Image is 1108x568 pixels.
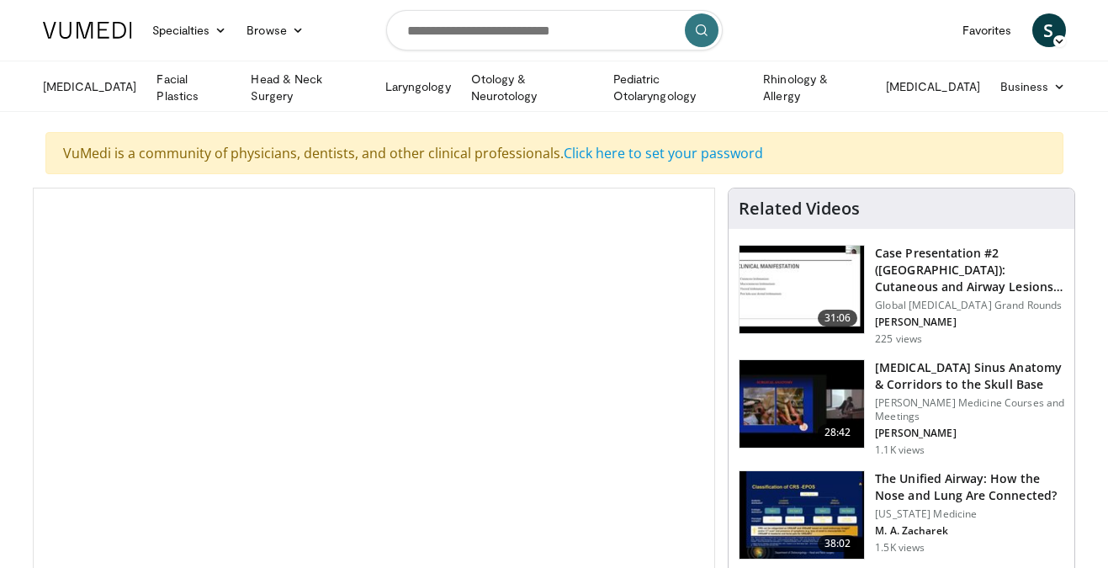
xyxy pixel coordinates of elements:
[818,535,858,552] span: 38:02
[603,71,753,104] a: Pediatric Otolaryngology
[952,13,1022,47] a: Favorites
[876,70,990,104] a: [MEDICAL_DATA]
[1032,13,1066,47] a: S
[739,470,1064,560] a: 38:02 The Unified Airway: How the Nose and Lung Are Connected? [US_STATE] Medicine M. A. Zacharek...
[875,443,925,457] p: 1.1K views
[740,246,864,333] img: 283069f7-db48-4020-b5ba-d883939bec3b.150x105_q85_crop-smart_upscale.jpg
[375,70,461,104] a: Laryngology
[241,71,374,104] a: Head & Neck Surgery
[818,424,858,441] span: 28:42
[875,316,1064,329] p: [PERSON_NAME]
[564,144,763,162] a: Click here to set your password
[875,245,1064,295] h3: Case Presentation #2 ([GEOGRAPHIC_DATA]): Cutaneous and Airway Lesions i…
[45,132,1063,174] div: VuMedi is a community of physicians, dentists, and other clinical professionals.
[875,507,1064,521] p: [US_STATE] Medicine
[875,470,1064,504] h3: The Unified Airway: How the Nose and Lung Are Connected?
[875,427,1064,440] p: [PERSON_NAME]
[43,22,132,39] img: VuMedi Logo
[461,71,603,104] a: Otology & Neurotology
[740,360,864,448] img: 276d523b-ec6d-4eb7-b147-bbf3804ee4a7.150x105_q85_crop-smart_upscale.jpg
[142,13,237,47] a: Specialties
[875,524,1064,538] p: M. A. Zacharek
[875,541,925,555] p: 1.5K views
[739,359,1064,457] a: 28:42 [MEDICAL_DATA] Sinus Anatomy & Corridors to the Skull Base [PERSON_NAME] Medicine Courses a...
[875,332,922,346] p: 225 views
[739,199,860,219] h4: Related Videos
[875,396,1064,423] p: [PERSON_NAME] Medicine Courses and Meetings
[740,471,864,559] img: fce5840f-3651-4d2e-85b0-3edded5ac8fb.150x105_q85_crop-smart_upscale.jpg
[33,70,147,104] a: [MEDICAL_DATA]
[739,245,1064,346] a: 31:06 Case Presentation #2 ([GEOGRAPHIC_DATA]): Cutaneous and Airway Lesions i… Global [MEDICAL_D...
[386,10,723,50] input: Search topics, interventions
[990,70,1076,104] a: Business
[875,359,1064,393] h3: [MEDICAL_DATA] Sinus Anatomy & Corridors to the Skull Base
[875,299,1064,312] p: Global [MEDICAL_DATA] Grand Rounds
[236,13,314,47] a: Browse
[146,71,241,104] a: Facial Plastics
[818,310,858,326] span: 31:06
[753,71,876,104] a: Rhinology & Allergy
